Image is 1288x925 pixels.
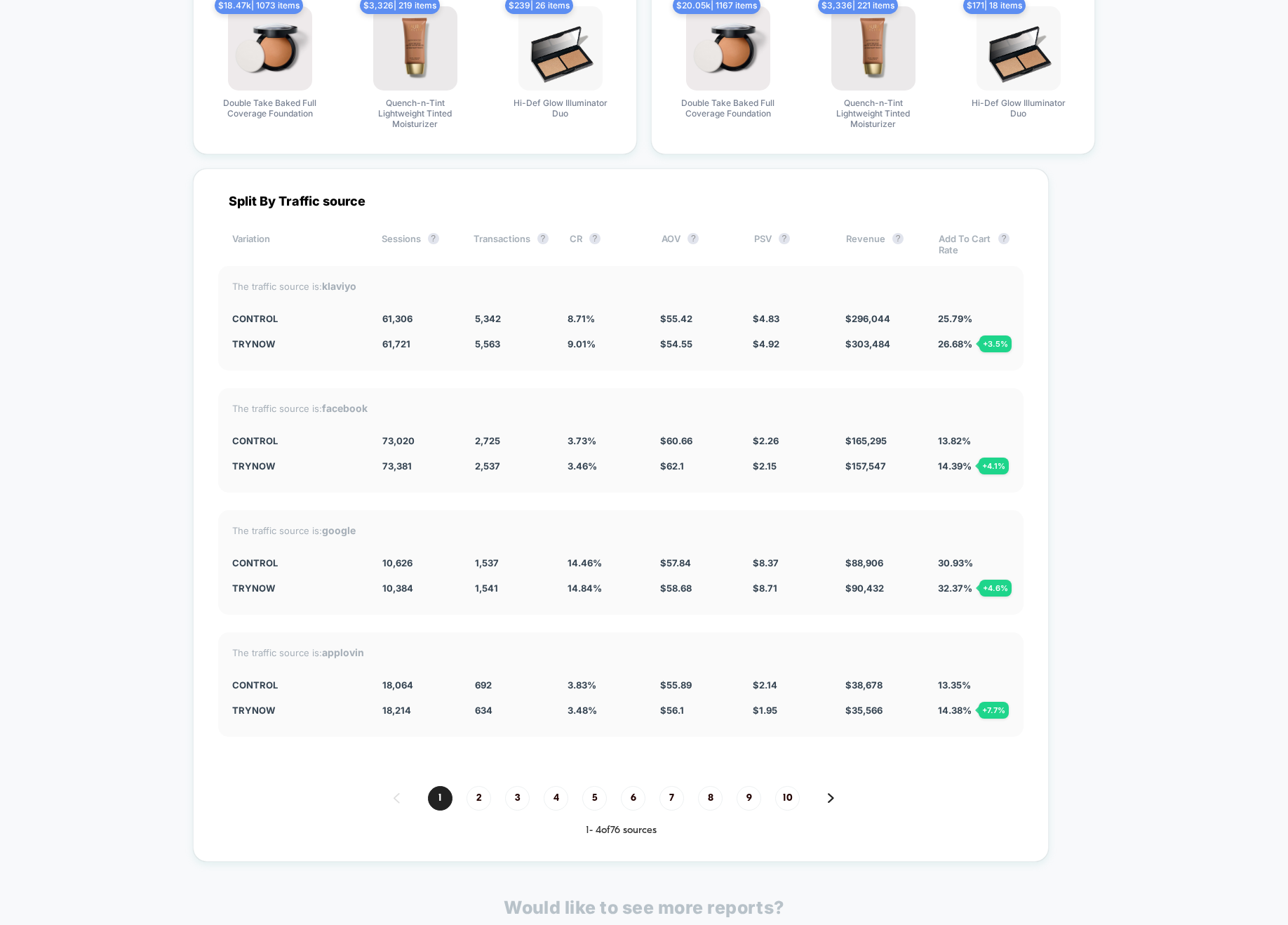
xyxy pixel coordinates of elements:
[568,705,597,716] span: 3.48 %
[382,557,412,568] span: 10,626
[382,233,452,255] div: Sessions
[687,233,699,244] button: ?
[475,460,500,472] span: 2,537
[660,705,684,716] span: $ 56.1
[568,583,602,594] span: 14.84 %
[544,786,568,811] span: 4
[828,793,834,803] img: pagination forward
[846,233,917,255] div: Revenue
[382,705,411,716] span: 18,214
[475,705,492,716] span: 634
[979,580,1012,597] div: + 4.6 %
[660,435,692,446] span: $ 60.66
[232,338,361,350] div: TryNow
[662,233,732,255] div: AOV
[754,233,825,255] div: PSV
[218,825,1024,837] div: 1 - 4 of 76 sources
[779,233,790,244] button: ?
[382,583,413,594] span: 10,384
[467,786,491,811] span: 2
[845,338,890,350] span: $ 303,484
[232,233,361,255] div: Variation
[938,583,972,594] span: 32.37 %
[753,460,777,472] span: $ 2.15
[382,460,412,472] span: 73,381
[845,435,887,446] span: $ 165,295
[589,233,601,244] button: ?
[232,679,361,691] div: Control
[676,98,781,119] span: Double Take Baked Full Coverage Foundation
[660,338,692,350] span: $ 54.55
[568,313,595,324] span: 8.71 %
[568,557,602,568] span: 14.46 %
[938,338,972,350] span: 26.68 %
[232,524,1009,536] div: The traffic source is:
[660,313,692,324] span: $ 55.42
[228,6,312,91] img: produt
[382,679,413,691] span: 18,064
[232,280,1009,292] div: The traffic source is:
[570,233,640,255] div: CR
[382,338,410,350] span: 61,721
[568,338,596,350] span: 9.01 %
[508,98,613,119] span: Hi-Def Glow Illuminator Duo
[428,233,439,244] button: ?
[998,233,1009,244] button: ?
[753,313,779,324] span: $ 4.83
[382,313,412,324] span: 61,306
[621,786,645,811] span: 6
[660,679,692,691] span: $ 55.89
[845,460,886,472] span: $ 157,547
[753,435,779,446] span: $ 2.26
[977,6,1061,91] img: produt
[322,646,364,658] strong: applovin
[753,583,777,594] span: $ 8.71
[475,435,500,446] span: 2,725
[232,646,1009,658] div: The traffic source is:
[698,786,723,811] span: 8
[475,583,498,594] span: 1,541
[938,705,972,716] span: 14.38 %
[474,233,549,255] div: Transactions
[505,786,530,811] span: 3
[938,679,971,691] span: 13.35 %
[845,679,883,691] span: $ 38,678
[475,679,492,691] span: 692
[892,233,904,244] button: ?
[373,6,457,91] img: produt
[232,583,361,594] div: TryNow
[753,679,777,691] span: $ 2.14
[753,705,777,716] span: $ 1.95
[845,705,883,716] span: $ 35,566
[322,280,356,292] strong: klaviyo
[217,98,323,119] span: Double Take Baked Full Coverage Foundation
[753,338,779,350] span: $ 4.92
[938,435,971,446] span: 13.82 %
[938,460,972,472] span: 14.39 %
[660,557,691,568] span: $ 57.84
[753,557,779,568] span: $ 8.37
[660,583,692,594] span: $ 58.68
[518,6,603,91] img: produt
[979,702,1009,719] div: + 7.7 %
[845,583,884,594] span: $ 90,432
[845,557,883,568] span: $ 88,906
[845,313,890,324] span: $ 296,044
[504,897,784,918] p: Would like to see more reports?
[322,402,368,414] strong: facebook
[939,233,1009,255] div: Add To Cart Rate
[659,786,684,811] span: 7
[232,705,361,716] div: TryNow
[475,338,500,350] span: 5,563
[686,6,770,91] img: produt
[218,194,1024,208] div: Split By Traffic source
[831,6,915,91] img: produt
[382,435,415,446] span: 73,020
[363,98,468,129] span: Quench-n-Tint Lightweight Tinted Moisturizer
[979,335,1012,352] div: + 3.5 %
[322,524,356,536] strong: google
[568,435,596,446] span: 3.73 %
[232,402,1009,414] div: The traffic source is:
[966,98,1071,119] span: Hi-Def Glow Illuminator Duo
[979,458,1009,474] div: + 4.1 %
